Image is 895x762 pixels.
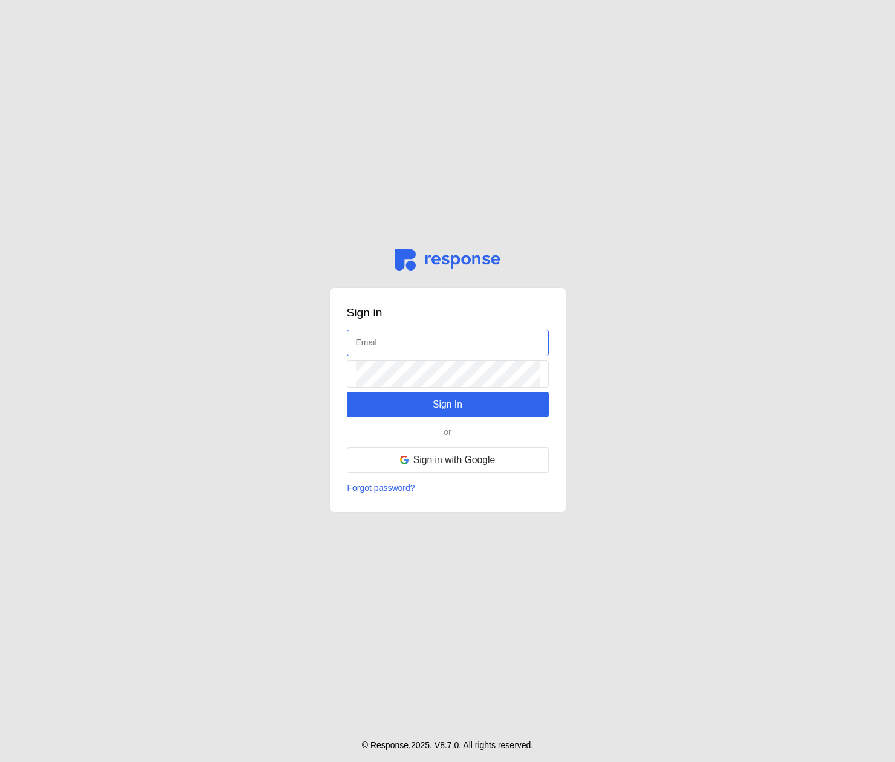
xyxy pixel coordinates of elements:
[362,739,534,752] p: © Response, 2025 . V 8.7.0 . All rights reserved.
[347,447,549,473] button: Sign in with Google
[433,397,462,412] p: Sign In
[347,392,549,417] button: Sign In
[356,330,540,356] input: Email
[413,452,496,467] p: Sign in with Google
[444,426,451,439] p: or
[347,481,416,496] button: Forgot password?
[347,305,549,321] h3: Sign in
[347,482,415,495] p: Forgot password?
[400,456,409,464] img: svg%3e
[395,249,500,271] img: svg%3e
